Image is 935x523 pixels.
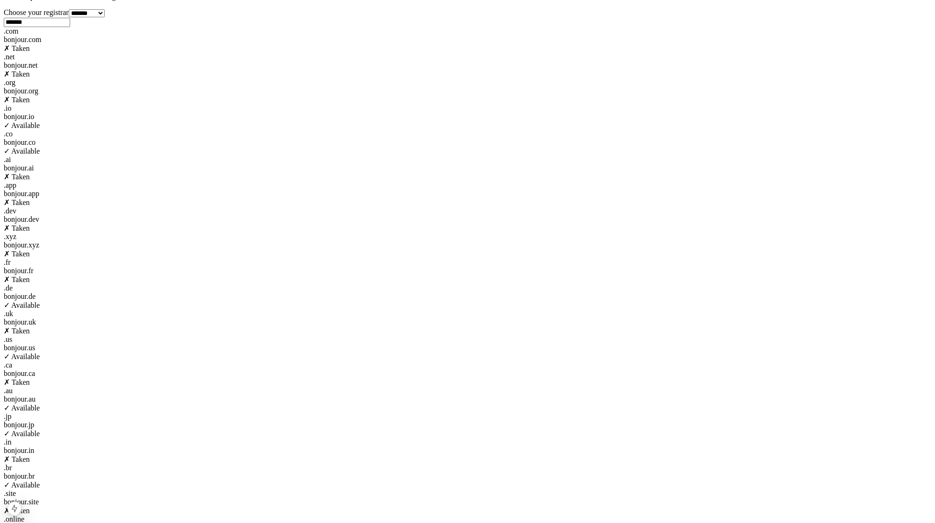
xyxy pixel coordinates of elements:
div: bonjour . org [4,87,931,95]
div: . com [4,27,931,35]
div: . fr [4,258,931,267]
div: . co [4,130,931,138]
div: bonjour . site [4,498,931,506]
div: bonjour . us [4,344,931,352]
div: . dev [4,207,931,215]
div: . app [4,181,931,190]
div: bonjour . br [4,472,931,481]
div: . org [4,78,931,87]
label: Choose your registrar [4,8,69,16]
div: . uk [4,310,931,318]
div: bonjour . jp [4,421,931,429]
div: ✗ Taken [4,275,931,284]
div: ✗ Taken [4,224,931,233]
div: . io [4,104,931,113]
div: . xyz [4,233,931,241]
div: . net [4,53,931,61]
div: bonjour . ca [4,369,931,378]
div: bonjour . ai [4,164,931,172]
div: bonjour . net [4,61,931,70]
div: bonjour . app [4,190,931,198]
div: ✗ Taken [4,249,931,258]
div: ✓ Available [4,147,931,155]
div: . br [4,464,931,472]
div: ✗ Taken [4,455,931,464]
div: ✗ Taken [4,172,931,181]
div: ✗ Taken [4,506,931,515]
div: ✗ Taken [4,95,931,104]
div: . us [4,335,931,344]
div: ✓ Available [4,481,931,489]
div: ✓ Available [4,352,931,361]
div: bonjour . co [4,138,931,147]
div: bonjour . uk [4,318,931,326]
div: . in [4,438,931,446]
div: ✗ Taken [4,198,931,207]
div: ✓ Available [4,429,931,438]
div: . ca [4,361,931,369]
div: bonjour . dev [4,215,931,224]
div: . de [4,284,931,292]
div: bonjour . in [4,446,931,455]
div: . jp [4,412,931,421]
div: bonjour . fr [4,267,931,275]
div: ✗ Taken [4,70,931,78]
div: bonjour . io [4,113,931,121]
div: . ai [4,155,931,164]
div: ✓ Available [4,301,931,310]
div: bonjour . com [4,35,931,44]
div: ✗ Taken [4,44,931,53]
div: ✓ Available [4,121,931,130]
div: ✗ Taken [4,378,931,387]
div: . site [4,489,931,498]
div: bonjour . au [4,395,931,403]
div: bonjour . xyz [4,241,931,249]
div: . au [4,387,931,395]
div: bonjour . de [4,292,931,301]
div: ✗ Taken [4,326,931,335]
div: ✓ Available [4,403,931,412]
